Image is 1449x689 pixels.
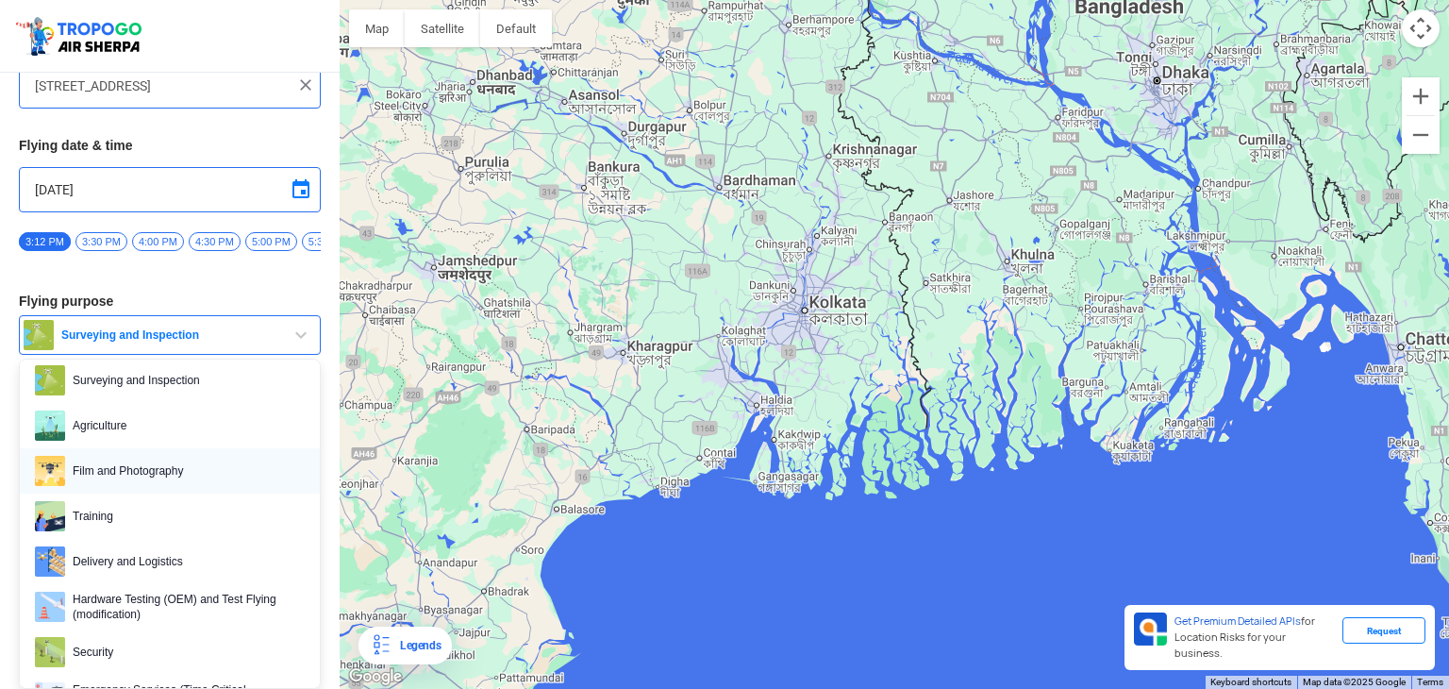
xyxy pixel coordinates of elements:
[370,634,392,657] img: Legends
[19,294,321,308] h3: Flying purpose
[65,637,305,667] span: Security
[35,592,65,622] img: ic_hardwaretesting.png
[1402,9,1440,47] button: Map camera controls
[344,664,407,689] a: Open this area in Google Maps (opens a new window)
[35,75,291,97] input: Search your flying location
[65,501,305,531] span: Training
[1134,613,1167,646] img: Premium APIs
[35,456,65,486] img: film.png
[54,328,290,343] span: Surveying and Inspection
[1402,77,1440,115] button: Zoom in
[24,320,54,350] img: survey.png
[1303,677,1406,687] span: Map data ©2025 Google
[65,546,305,577] span: Delivery and Logistics
[65,411,305,441] span: Agriculture
[349,9,405,47] button: Show street map
[1167,613,1342,663] div: for Location Risks for your business.
[35,365,65,395] img: survey.png
[19,139,321,152] h3: Flying date & time
[65,365,305,395] span: Surveying and Inspection
[35,178,305,201] input: Select Date
[1342,617,1425,644] div: Request
[14,14,148,58] img: ic_tgdronemaps.svg
[19,359,321,689] ul: Surveying and Inspection
[35,546,65,577] img: delivery.png
[19,315,321,355] button: Surveying and Inspection
[245,232,297,251] span: 5:00 PM
[132,232,184,251] span: 4:00 PM
[189,232,241,251] span: 4:30 PM
[392,634,441,657] div: Legends
[302,232,354,251] span: 5:30 PM
[1174,614,1301,628] span: Get Premium Detailed APIs
[35,637,65,667] img: security.png
[19,232,71,251] span: 3:12 PM
[75,232,127,251] span: 3:30 PM
[1417,677,1443,687] a: Terms
[65,592,305,622] span: Hardware Testing (OEM) and Test Flying (modification)
[1210,676,1291,689] button: Keyboard shortcuts
[35,501,65,531] img: training.png
[296,76,315,94] img: ic_close.png
[35,411,65,441] img: agri.png
[344,664,407,689] img: Google
[1402,116,1440,154] button: Zoom out
[65,456,305,486] span: Film and Photography
[405,9,480,47] button: Show satellite imagery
